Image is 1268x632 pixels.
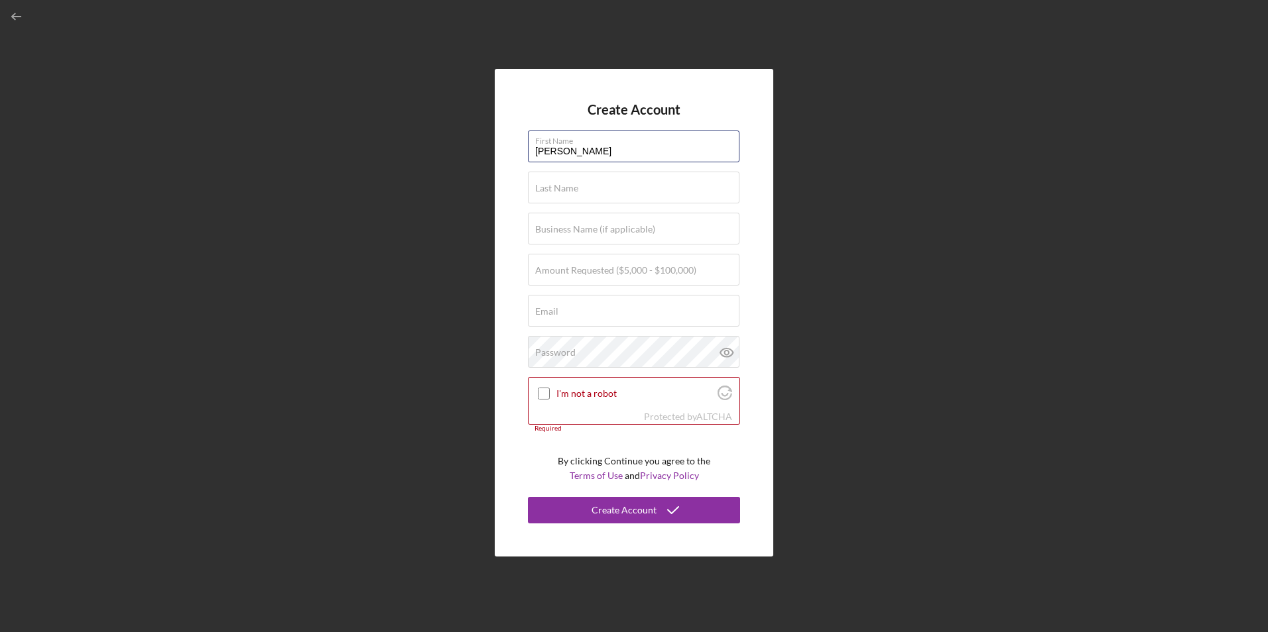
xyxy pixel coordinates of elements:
[556,388,714,399] label: I'm not a robot
[558,454,710,484] p: By clicking Continue you agree to the and
[592,497,657,523] div: Create Account
[640,470,699,481] a: Privacy Policy
[528,425,740,433] div: Required
[535,131,739,146] label: First Name
[588,102,680,117] h4: Create Account
[535,306,558,317] label: Email
[718,391,732,402] a: Visit Altcha.org
[535,265,696,276] label: Amount Requested ($5,000 - $100,000)
[535,224,655,235] label: Business Name (if applicable)
[696,411,732,422] a: Visit Altcha.org
[570,470,623,481] a: Terms of Use
[644,411,732,422] div: Protected by
[535,183,578,193] label: Last Name
[535,347,576,358] label: Password
[528,497,740,523] button: Create Account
